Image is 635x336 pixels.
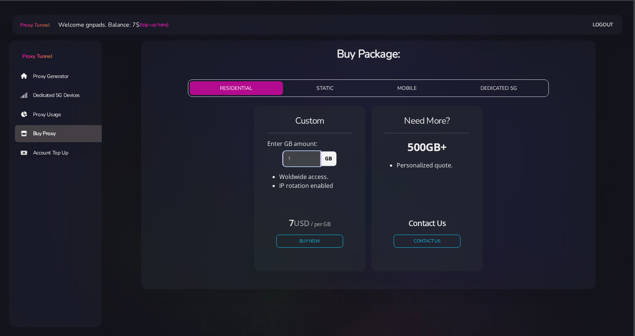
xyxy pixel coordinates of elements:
a: Proxy Usage [15,106,108,123]
small: / per GB [311,220,330,228]
small: USD [294,218,309,228]
li: Welcome gnpads. Balance: 7$ [49,20,168,29]
small: Contact Us [408,218,446,228]
button: STATIC [286,81,364,95]
li: Woldwide access. [279,172,352,181]
iframe: Webchat Widget [599,300,626,327]
a: Account Top Up [15,144,108,162]
a: Logout [593,18,613,32]
button: RESIDENTIAL [190,81,283,95]
button: Buy Now [276,235,343,248]
a: (top-up here) [140,21,168,29]
input: 0 [283,151,320,166]
li: Personalized quote. [397,161,469,170]
h4: Custom [267,115,352,127]
a: Buy Proxy [15,125,108,142]
a: CONTACT US [394,235,460,248]
a: Dedicated 5G Devices [15,87,108,104]
span: GB [320,151,336,166]
a: Proxy Tunnel [9,40,102,60]
span: Proxy Tunnel [22,53,52,60]
a: Proxy Generator [15,68,108,85]
h3: 500GB+ [385,139,469,154]
li: IP rotation enabled [279,181,352,190]
button: MOBILE [367,81,447,95]
h4: 7 [276,216,343,229]
h3: Buy Package: [147,46,590,62]
span: Proxy Tunnel [20,22,49,29]
div: Enter GB amount: [263,139,356,148]
a: Proxy Tunnel [19,19,49,31]
button: DEDICATED 5G [450,81,547,95]
h4: Need More? [385,115,469,127]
